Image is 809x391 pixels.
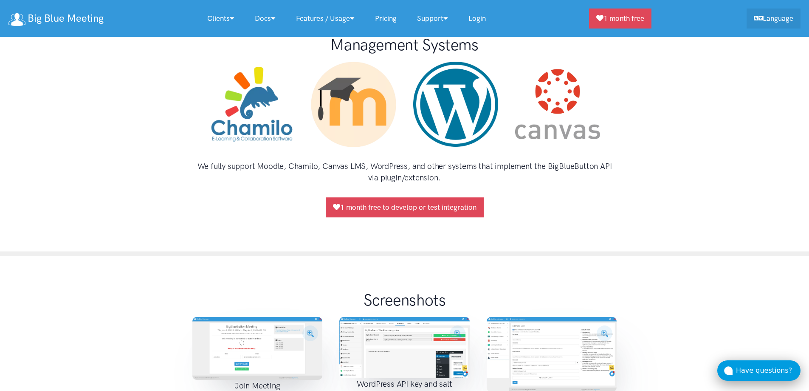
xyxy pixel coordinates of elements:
[413,62,498,147] img: wordpress.png
[311,62,396,147] img: moodle.png
[209,62,294,147] img: chamilo.png
[286,9,365,28] a: Features / Usage
[487,349,617,358] a: Add users
[515,62,600,147] img: canvas.png
[339,342,470,351] a: WordPress API key and salt
[245,9,286,28] a: Docs
[339,378,470,390] h4: WordPress API key and salt
[589,9,651,29] a: 1 month free
[747,9,801,29] a: Language
[8,13,25,26] img: logo
[192,160,617,184] h4: We fully support Moodle, Chamilo, Canvas LMS, WordPress, and other systems that implement the Big...
[458,9,496,28] a: Login
[717,360,801,381] button: Have questions?
[8,9,104,28] a: Big Blue Meeting
[266,290,543,310] h1: Screenshots
[365,9,407,28] a: Pricing
[736,365,801,376] div: Have questions?
[192,317,323,380] img: Join Meeting
[192,343,323,352] a: Join Meeting
[197,9,245,28] a: Clients
[407,9,458,28] a: Support
[339,317,470,378] img: WordPress API key and salt
[326,197,484,217] a: 1 month free to develop or test integration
